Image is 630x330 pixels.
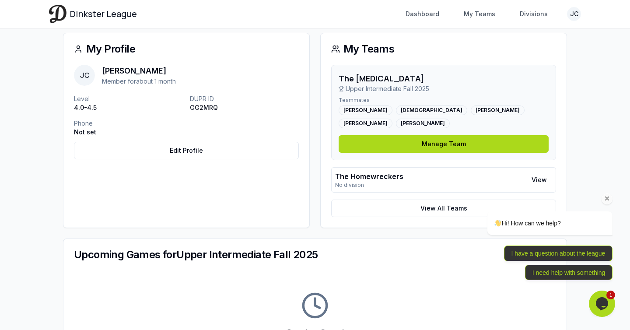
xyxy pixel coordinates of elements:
[331,44,556,54] div: My Teams
[396,119,450,128] div: [PERSON_NAME]
[589,291,617,317] iframe: chat widget
[49,5,66,23] img: Dinkster
[567,7,581,21] button: JC
[459,132,617,286] iframe: chat widget
[74,95,183,103] p: Level
[400,6,444,22] a: Dashboard
[339,72,429,84] h3: The [MEDICAL_DATA]
[74,44,299,54] div: My Profile
[339,135,549,153] a: Manage Team
[49,5,137,23] a: Dinkster League
[74,65,95,86] span: JC
[471,105,525,115] div: [PERSON_NAME]
[339,105,392,115] div: [PERSON_NAME]
[74,103,183,112] p: 4.0-4.5
[331,200,556,217] a: View All Teams
[339,119,392,128] div: [PERSON_NAME]
[102,65,176,77] p: [PERSON_NAME]
[74,119,183,128] p: Phone
[70,8,137,20] span: Dinkster League
[74,128,183,137] p: Not set
[458,6,500,22] a: My Teams
[335,171,403,182] p: The Homewreckers
[339,97,549,104] p: Teammates
[74,249,556,260] div: Upcoming Games for Upper Intermediate Fall 2025
[339,84,429,93] p: Upper Intermediate Fall 2025
[335,182,403,189] p: No division
[514,6,553,22] a: Divisions
[102,77,176,86] p: Member for about 1 month
[74,142,299,159] a: Edit Profile
[396,105,467,115] div: [DEMOGRAPHIC_DATA]
[190,103,299,112] p: GG2MRQ
[190,95,299,103] p: DUPR ID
